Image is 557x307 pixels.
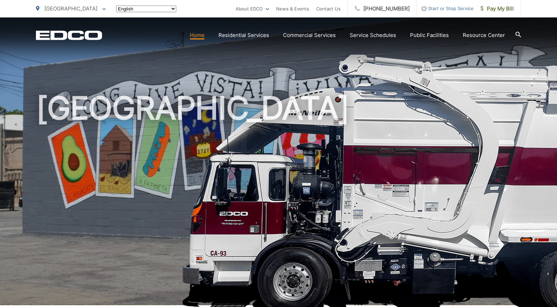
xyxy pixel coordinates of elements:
[283,31,336,39] a: Commercial Services
[218,31,269,39] a: Residential Services
[276,5,309,13] a: News & Events
[481,5,514,13] span: Pay My Bill
[44,5,97,12] span: [GEOGRAPHIC_DATA]
[116,6,176,12] select: Select a language
[236,5,269,13] a: About EDCO
[463,31,505,39] a: Resource Center
[410,31,449,39] a: Public Facilities
[316,5,341,13] a: Contact Us
[190,31,205,39] a: Home
[36,30,102,40] a: EDCD logo. Return to the homepage.
[350,31,396,39] a: Service Schedules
